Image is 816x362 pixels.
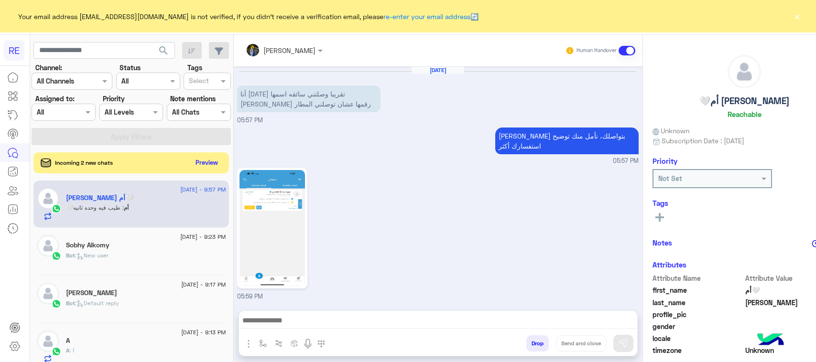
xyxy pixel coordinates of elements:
[191,156,222,170] button: Preview
[728,110,762,118] h6: Reachable
[653,126,690,136] span: Unknown
[75,252,109,259] span: : New user
[653,238,672,247] h6: Notes
[577,47,617,54] small: Human Handover
[237,117,263,124] span: 05:57 PM
[556,335,606,351] button: Send and close
[526,335,549,351] button: Drop
[181,280,226,289] span: [DATE] - 9:17 PM
[69,347,74,354] span: ا
[271,335,286,351] button: Trigger scenario
[237,293,263,300] span: 05:59 PM
[66,241,109,249] h5: Sobhy Alkomy
[18,11,479,21] span: Your email address [EMAIL_ADDRESS][DOMAIN_NAME] is not verified, if you didn't receive a verifica...
[52,347,61,356] img: WhatsApp
[66,204,129,211] span: 🤍أم
[66,194,133,202] h5: 🤍أم محمد 🤍
[52,204,61,213] img: WhatsApp
[37,235,59,256] img: defaultAdmin.png
[187,75,209,88] div: Select
[66,299,75,307] span: Bot
[32,128,231,145] button: Apply Filters
[37,188,59,209] img: defaultAdmin.png
[662,136,744,146] span: Subscription Date : [DATE]
[52,299,61,309] img: WhatsApp
[495,128,639,154] p: 12/8/2025, 5:57 PM
[653,157,677,165] h6: Priority
[653,345,744,355] span: timezone
[275,340,283,347] img: Trigger scenario
[55,159,113,167] span: Incoming 2 new chats
[35,63,62,73] label: Channel:
[37,283,59,304] img: defaultAdmin.png
[73,204,124,211] span: طيب فيه وحده ثانيه
[239,170,305,286] img: 1429668728137548.jpg
[302,338,314,350] img: send voice note
[103,94,125,104] label: Priority
[653,285,744,295] span: first_name
[653,260,686,269] h6: Attributes
[653,298,744,308] span: last_name
[120,63,141,73] label: Status
[52,251,61,261] img: WhatsApp
[792,11,802,21] button: ×
[180,185,226,194] span: [DATE] - 9:57 PM
[613,157,639,166] span: 05:57 PM
[75,299,119,307] span: : Default reply
[653,309,744,319] span: profile_pic
[243,338,254,350] img: send attachment
[170,94,216,104] label: Note mentions
[653,333,744,343] span: locale
[653,273,744,283] span: Attribute Name
[237,85,381,112] p: 12/8/2025, 5:57 PM
[187,63,202,73] label: Tags
[4,40,24,61] div: RE
[754,324,787,357] img: hulul-logo.png
[66,337,70,345] h5: A
[66,347,69,354] span: A
[653,321,744,331] span: gender
[37,330,59,352] img: defaultAdmin.png
[66,252,75,259] span: Bot
[619,339,628,348] img: send message
[180,233,226,241] span: [DATE] - 9:23 PM
[259,340,267,347] img: select flow
[181,328,226,337] span: [DATE] - 9:13 PM
[158,45,169,56] span: search
[255,335,271,351] button: select flow
[383,12,470,21] a: re-enter your email address
[412,67,464,74] h6: [DATE]
[66,289,117,297] h5: Rawan Alloush
[728,55,761,88] img: defaultAdmin.png
[699,96,790,106] h5: 🤍أم [PERSON_NAME]
[291,340,298,347] img: create order
[35,94,75,104] label: Assigned to:
[317,340,325,348] img: make a call
[286,335,302,351] button: create order
[152,42,175,63] button: search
